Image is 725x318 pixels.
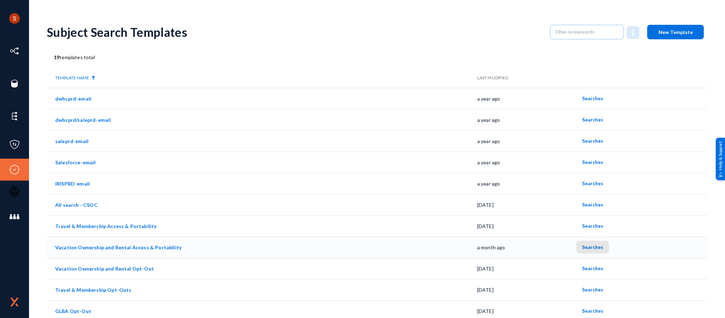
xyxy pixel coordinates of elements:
span: Searches [582,159,603,165]
a: IRISPRD-email [55,181,90,187]
span: Searches [582,244,603,250]
img: help_support.svg [718,172,723,177]
td: a year ago [477,173,576,194]
a: Salesforce-email [55,159,96,165]
td: [DATE] [477,279,576,300]
img: icon-compliance.svg [9,164,20,175]
span: Searches [582,286,603,293]
button: New Template [647,25,704,39]
span: Searches [582,180,603,186]
img: icon-sources.svg [9,78,20,89]
a: dwhsprd-email [55,96,91,102]
button: Searches [576,156,609,169]
img: icon-elements.svg [9,111,20,121]
div: templates total [47,53,707,61]
button: Searches [576,92,609,105]
a: GLBA Opt-Out [55,308,91,314]
td: a year ago [477,88,576,109]
div: Template Name [55,75,89,81]
td: [DATE] [477,258,576,279]
div: Help & Support [716,138,725,180]
input: Filter on keywords [556,27,618,37]
div: Template Name [55,75,477,81]
img: ACg8ocLCHWB70YVmYJSZIkanuWRMiAOKj9BOxslbKTvretzi-06qRA=s96-c [9,13,20,24]
span: Searches [582,117,603,123]
td: a year ago [477,152,576,173]
a: dwhsprd/saleprd-email [55,117,111,123]
b: 19 [54,54,59,60]
a: Vacation Ownership and Rental Opt-Out [55,266,154,272]
a: All search - CSOC [55,202,98,208]
td: [DATE] [477,215,576,237]
button: Searches [576,262,609,275]
span: Searches [582,308,603,314]
button: Searches [576,198,609,211]
img: icon-members.svg [9,211,20,222]
img: icon-oauth.svg [9,186,20,197]
span: Searches [582,201,603,208]
td: [DATE] [477,194,576,215]
a: saleprd-email [55,138,88,144]
td: a year ago [477,109,576,130]
button: Searches [576,283,609,296]
td: a month ago [477,237,576,258]
button: Searches [576,113,609,126]
a: Travel & Membership Access & Portability [55,223,156,229]
img: icon-inventory.svg [9,46,20,56]
button: Searches [576,305,609,317]
span: Searches [582,138,603,144]
a: Vacation Ownership and Rental Access & Portability [55,244,182,250]
button: Searches [576,220,609,232]
th: Last Modified [477,68,576,88]
span: New Template [658,29,693,35]
span: Searches [582,223,603,229]
a: Travel & Membership Opt-Outs [55,287,131,293]
div: Subject Search Templates [47,25,543,39]
td: a year ago [477,130,576,152]
span: Searches [582,95,603,101]
button: Searches [576,241,609,254]
button: Searches [576,177,609,190]
img: icon-policies.svg [9,139,20,150]
span: Searches [582,265,603,271]
button: Searches [576,135,609,147]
